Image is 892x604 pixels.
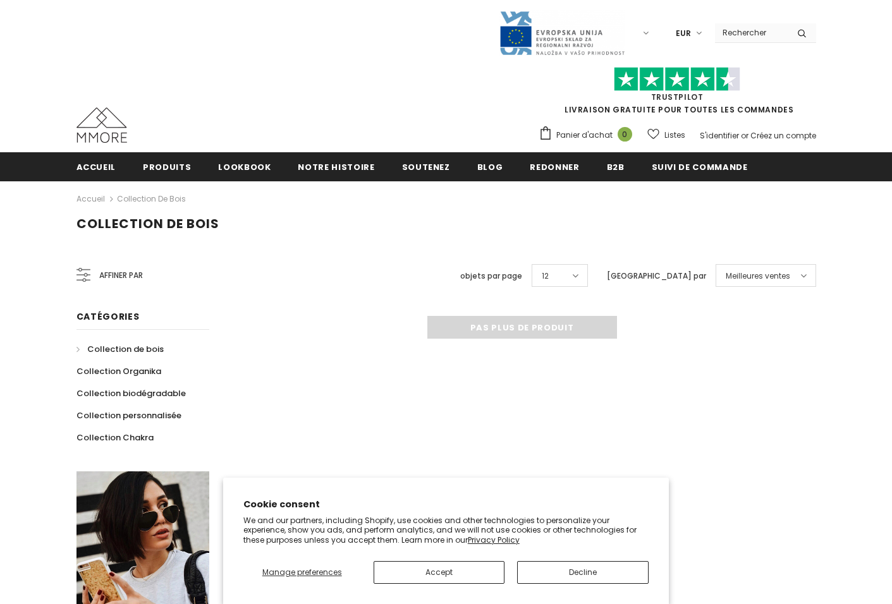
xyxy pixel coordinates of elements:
[530,161,579,173] span: Redonner
[741,130,748,141] span: or
[651,92,704,102] a: TrustPilot
[556,129,613,142] span: Panier d'achat
[76,365,161,377] span: Collection Organika
[539,73,816,115] span: LIVRAISON GRATUITE POUR TOUTES LES COMMANDES
[607,152,625,181] a: B2B
[652,161,748,173] span: Suivi de commande
[117,193,186,204] a: Collection de bois
[614,67,740,92] img: Faites confiance aux étoiles pilotes
[374,561,505,584] button: Accept
[715,23,788,42] input: Search Site
[76,152,116,181] a: Accueil
[542,270,549,282] span: 12
[298,152,374,181] a: Notre histoire
[243,498,649,511] h2: Cookie consent
[298,161,374,173] span: Notre histoire
[76,409,181,421] span: Collection personnalisée
[477,161,503,173] span: Blog
[76,382,186,404] a: Collection biodégradable
[477,152,503,181] a: Blog
[647,124,685,146] a: Listes
[76,404,181,426] a: Collection personnalisée
[676,27,691,40] span: EUR
[402,152,450,181] a: soutenez
[76,338,164,360] a: Collection de bois
[76,432,154,444] span: Collection Chakra
[143,161,191,173] span: Produits
[468,535,520,545] a: Privacy Policy
[243,516,649,545] p: We and our partners, including Shopify, use cookies and other technologies to personalize your ex...
[499,27,625,38] a: Javni Razpis
[243,561,361,584] button: Manage preferences
[218,161,271,173] span: Lookbook
[750,130,816,141] a: Créez un compte
[517,561,649,584] button: Decline
[539,126,638,145] a: Panier d'achat 0
[76,360,161,382] a: Collection Organika
[700,130,739,141] a: S'identifier
[262,567,342,577] span: Manage preferences
[607,161,625,173] span: B2B
[402,161,450,173] span: soutenez
[99,269,143,282] span: Affiner par
[499,10,625,56] img: Javni Razpis
[76,310,140,323] span: Catégories
[726,270,790,282] span: Meilleures ventes
[218,152,271,181] a: Lookbook
[607,270,706,282] label: [GEOGRAPHIC_DATA] par
[76,215,219,233] span: Collection de bois
[664,129,685,142] span: Listes
[652,152,748,181] a: Suivi de commande
[76,161,116,173] span: Accueil
[76,387,186,399] span: Collection biodégradable
[618,127,632,142] span: 0
[76,426,154,449] a: Collection Chakra
[460,270,522,282] label: objets par page
[530,152,579,181] a: Redonner
[76,107,127,143] img: Cas MMORE
[143,152,191,181] a: Produits
[87,343,164,355] span: Collection de bois
[76,191,105,207] a: Accueil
